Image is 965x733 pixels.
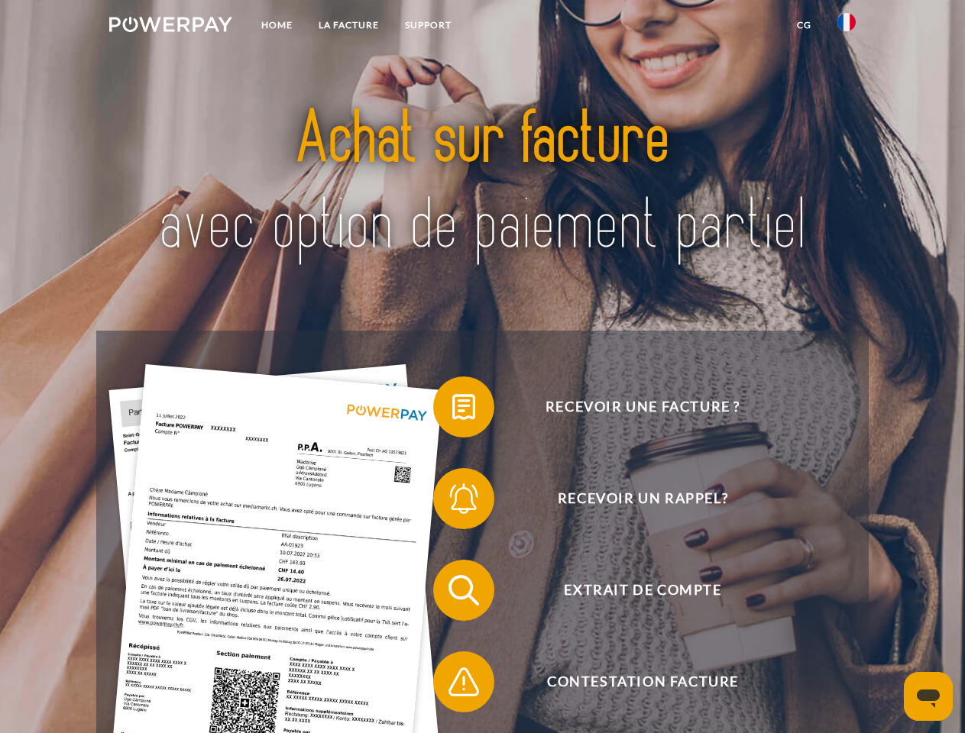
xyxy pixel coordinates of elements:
img: fr [837,13,856,31]
span: Extrait de compte [455,560,830,621]
a: Support [392,11,465,39]
iframe: Bouton de lancement de la fenêtre de messagerie [904,672,953,721]
img: qb_warning.svg [445,663,483,701]
span: Recevoir une facture ? [455,376,830,438]
img: qb_bell.svg [445,480,483,518]
button: Recevoir un rappel? [433,468,831,529]
span: Recevoir un rappel? [455,468,830,529]
img: logo-powerpay-white.svg [109,17,232,32]
img: qb_bill.svg [445,388,483,426]
span: Contestation Facture [455,651,830,712]
a: CG [784,11,824,39]
img: title-powerpay_fr.svg [146,73,819,292]
a: LA FACTURE [306,11,392,39]
img: qb_search.svg [445,571,483,609]
button: Recevoir une facture ? [433,376,831,438]
a: Home [248,11,306,39]
button: Extrait de compte [433,560,831,621]
button: Contestation Facture [433,651,831,712]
